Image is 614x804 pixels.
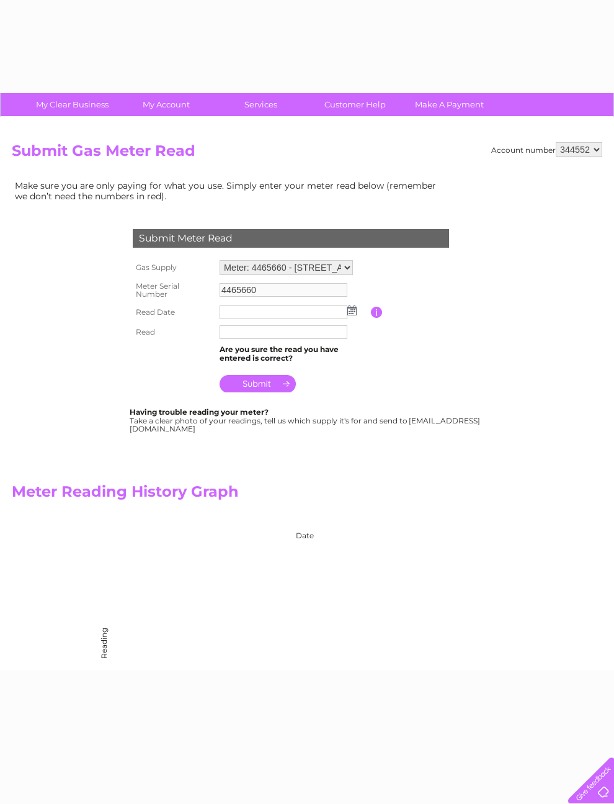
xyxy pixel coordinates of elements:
[304,93,406,116] a: Customer Help
[133,229,449,248] div: Submit Meter Read
[12,178,446,204] td: Make sure you are only paying for what you use. Simply enter your meter read below (remember we d...
[12,483,446,507] h2: Meter Reading History Graph
[21,93,123,116] a: My Clear Business
[115,93,218,116] a: My Account
[130,322,216,342] th: Read
[216,342,371,366] td: Are you sure the read you have entered is correct?
[130,408,482,433] div: Take a clear photo of your readings, tell us which supply it's for and send to [EMAIL_ADDRESS][DO...
[130,407,269,417] b: Having trouble reading your meter?
[371,307,383,318] input: Information
[130,302,216,322] th: Read Date
[12,142,602,166] h2: Submit Gas Meter Read
[100,648,109,659] div: Reading
[130,278,216,303] th: Meter Serial Number
[491,142,602,157] div: Account number
[130,257,216,278] th: Gas Supply
[210,93,312,116] a: Services
[347,305,357,315] img: ...
[398,93,501,116] a: Make A Payment
[99,519,446,540] div: Date
[220,375,296,392] input: Submit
